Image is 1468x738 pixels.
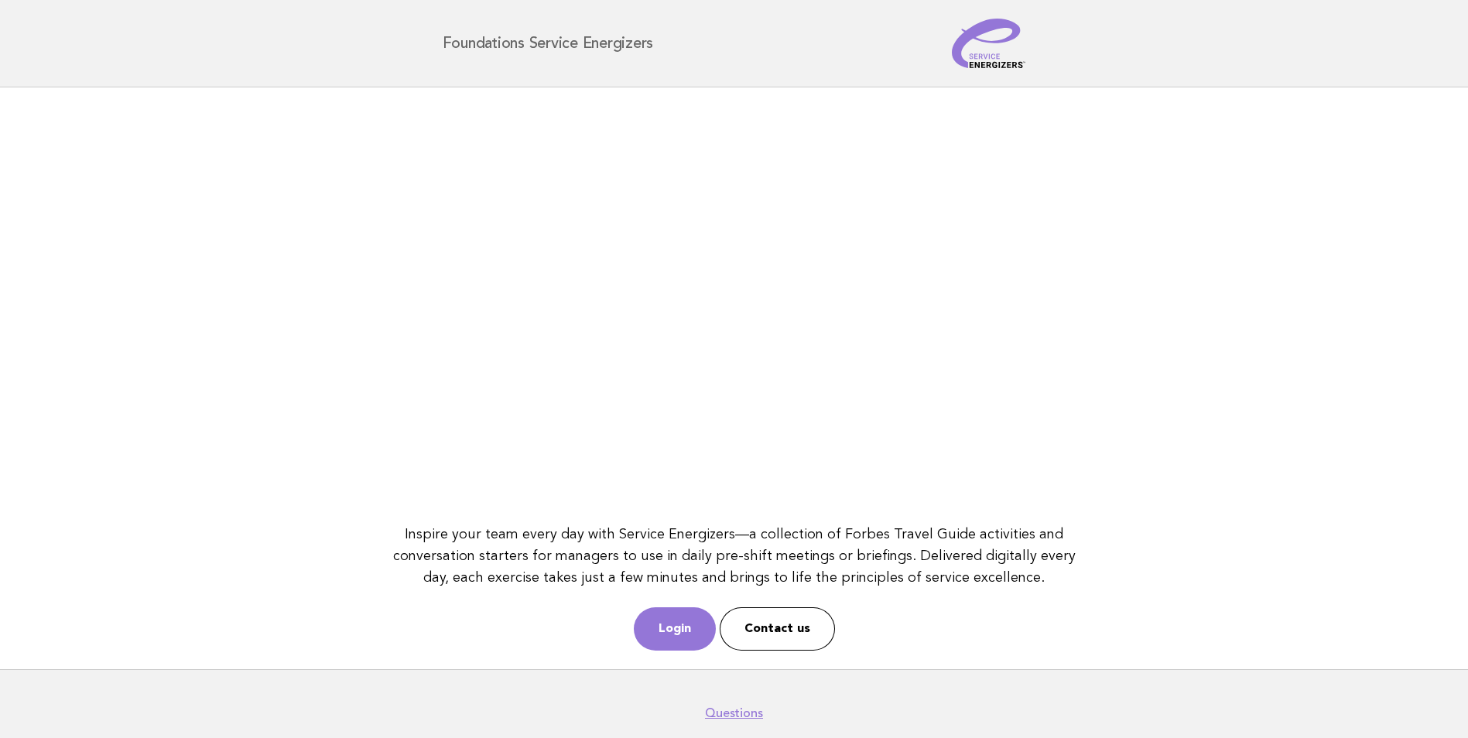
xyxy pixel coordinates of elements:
img: Service Energizers [952,19,1026,68]
iframe: YouTube video player [385,106,1083,498]
a: Questions [705,706,763,721]
h1: Foundations Service Energizers [443,36,654,51]
p: Inspire your team every day with Service Energizers—a collection of Forbes Travel Guide activitie... [385,524,1083,589]
a: Contact us [720,607,835,651]
a: Login [634,607,716,651]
